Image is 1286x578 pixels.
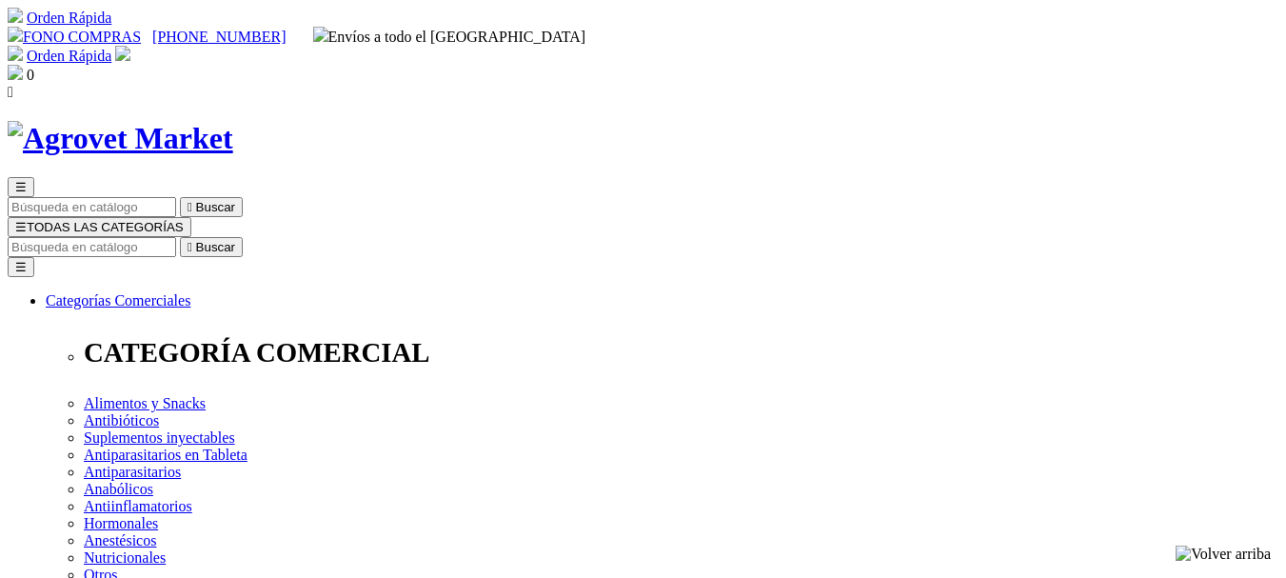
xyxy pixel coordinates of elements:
[152,29,286,45] a: [PHONE_NUMBER]
[84,549,166,566] a: Nutricionales
[46,292,190,309] a: Categorías Comerciales
[84,395,206,411] a: Alimentos y Snacks
[84,337,1278,369] p: CATEGORÍA COMERCIAL
[8,29,141,45] a: FONO COMPRAS
[313,27,328,42] img: delivery-truck.svg
[1176,546,1271,563] img: Volver arriba
[8,237,176,257] input: Buscar
[27,10,111,26] a: Orden Rápida
[180,197,243,217] button:  Buscar
[84,498,192,514] a: Antiinflamatorios
[8,8,23,23] img: shopping-cart.svg
[84,481,153,497] a: Anabólicos
[8,27,23,42] img: phone.svg
[115,46,130,61] img: user.svg
[115,48,130,64] a: Acceda a su cuenta de cliente
[8,257,34,277] button: ☰
[84,532,156,548] a: Anestésicos
[84,447,247,463] a: Antiparasitarios en Tableta
[84,412,159,429] a: Antibióticos
[196,200,235,214] span: Buscar
[8,46,23,61] img: shopping-cart.svg
[180,237,243,257] button:  Buscar
[8,84,13,100] i: 
[8,177,34,197] button: ☰
[313,29,586,45] span: Envíos a todo el [GEOGRAPHIC_DATA]
[84,515,158,531] a: Hormonales
[8,65,23,80] img: shopping-bag.svg
[15,220,27,234] span: ☰
[188,200,192,214] i: 
[84,464,181,480] a: Antiparasitarios
[188,240,192,254] i: 
[27,67,34,83] span: 0
[27,48,111,64] a: Orden Rápida
[8,121,233,156] img: Agrovet Market
[196,240,235,254] span: Buscar
[15,180,27,194] span: ☰
[8,197,176,217] input: Buscar
[84,429,235,446] a: Suplementos inyectables
[8,217,191,237] button: ☰TODAS LAS CATEGORÍAS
